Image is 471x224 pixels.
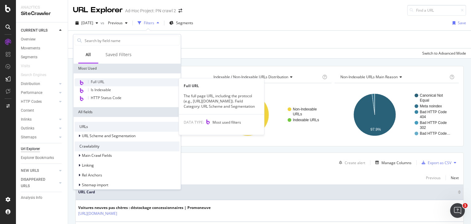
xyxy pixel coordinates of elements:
[450,203,465,218] iframe: Intercom live chat
[420,131,450,136] text: Bad HTTP Code…
[21,176,57,189] a: DISAPPEARED URLS
[373,159,412,166] button: Manage Columns
[75,122,179,132] div: URLs
[21,98,42,105] div: HTTP Codes
[428,160,451,165] div: Export as CSV
[212,72,321,82] h4: Indexable / Non-Indexable URLs Distribution
[82,133,136,139] span: URL Scheme and Segmentation
[336,158,365,168] button: Create alert
[335,88,457,141] svg: A chart.
[21,107,63,114] a: Content
[176,20,193,25] span: Segments
[125,8,176,14] div: Ad-Hoc Project: PN crawl 2
[21,134,57,141] a: Sitemaps
[144,20,154,25] div: Filters
[82,163,94,168] span: Linking
[105,52,132,58] div: Saved Filters
[426,175,441,180] div: Previous
[73,64,181,73] div: Most Used
[81,20,93,25] span: 2025 Sep. 17th
[420,48,466,58] button: Switch to Advanced Mode
[21,155,63,161] a: Explorer Bookmarks
[422,51,466,56] div: Switch to Advanced Mode
[458,20,466,25] div: Save
[21,36,36,43] div: Overview
[21,45,40,52] div: Movements
[21,72,46,78] div: Search Engines
[450,18,466,28] button: Save
[73,5,123,15] div: URL Explorer
[21,72,52,78] a: Search Engines
[21,54,37,60] div: Segments
[21,98,57,105] a: HTTP Codes
[73,107,181,117] div: All fields
[370,127,381,132] text: 97.9%
[184,120,204,125] span: DATA TYPE:
[21,168,39,174] div: NEW URLS
[78,189,456,195] span: URL Card
[21,90,42,96] div: Performance
[21,81,57,87] a: Distribution
[21,195,63,201] a: Analysis Info
[73,18,101,28] button: [DATE]
[21,107,34,114] div: Content
[420,93,443,98] text: Canonical Not
[420,115,426,119] text: 404
[179,94,264,109] div: The full page URL, including the protocol (e.g., [URL][DOMAIN_NAME]). Field Category: URL Scheme ...
[208,88,330,141] svg: A chart.
[135,18,162,28] button: Filters
[340,74,398,79] span: Non-Indexable URLs Main Reason
[167,18,196,28] button: Segments
[21,146,63,152] a: Url Explorer
[381,160,412,165] div: Manage Columns
[91,95,121,100] span: HTTP Status Code
[21,125,57,132] a: Outlinks
[21,63,30,69] div: Visits
[21,5,63,10] div: Analytics
[21,27,48,34] div: CURRENT URLS
[293,112,302,116] text: URLs
[463,203,468,208] span: 1
[21,54,63,60] a: Segments
[82,153,112,158] span: Main Crawl Fields
[21,63,36,69] a: Visits
[21,125,34,132] div: Outlinks
[21,27,57,34] a: CURRENT URLS
[21,168,57,174] a: NEW URLS
[178,9,182,13] div: arrow-right-arrow-left
[21,134,36,141] div: Sitemaps
[420,104,442,108] text: Meta noindex
[91,79,104,84] span: Full URL
[451,174,459,181] button: Next
[419,158,451,168] button: Export as CSV
[293,107,317,111] text: Non-Indexable
[21,10,63,17] div: SiteCrawler
[21,155,54,161] div: Explorer Bookmarks
[21,36,63,43] a: Overview
[101,20,105,25] span: vs
[420,110,447,114] text: Bad HTTP Code
[21,195,42,201] div: Analysis Info
[75,141,179,151] div: Crawlability
[426,174,441,181] button: Previous
[105,18,130,28] button: Previous
[21,45,63,52] a: Movements
[420,126,426,130] text: 302
[420,98,429,102] text: Equal
[345,160,365,165] div: Create alert
[84,36,179,45] input: Search by field name
[21,176,52,189] div: DISAPPEARED URLS
[407,5,466,16] input: Find a URL
[86,52,91,58] div: All
[21,116,57,123] a: Inlinks
[105,20,123,25] span: Previous
[21,81,40,87] div: Distribution
[21,90,57,96] a: Performance
[339,72,448,82] h4: Non-Indexable URLs Main Reason
[91,87,111,92] span: Is Indexable
[82,183,108,188] span: Sitemap import
[78,210,117,217] a: [URL][DOMAIN_NAME]
[420,121,447,125] text: Bad HTTP Code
